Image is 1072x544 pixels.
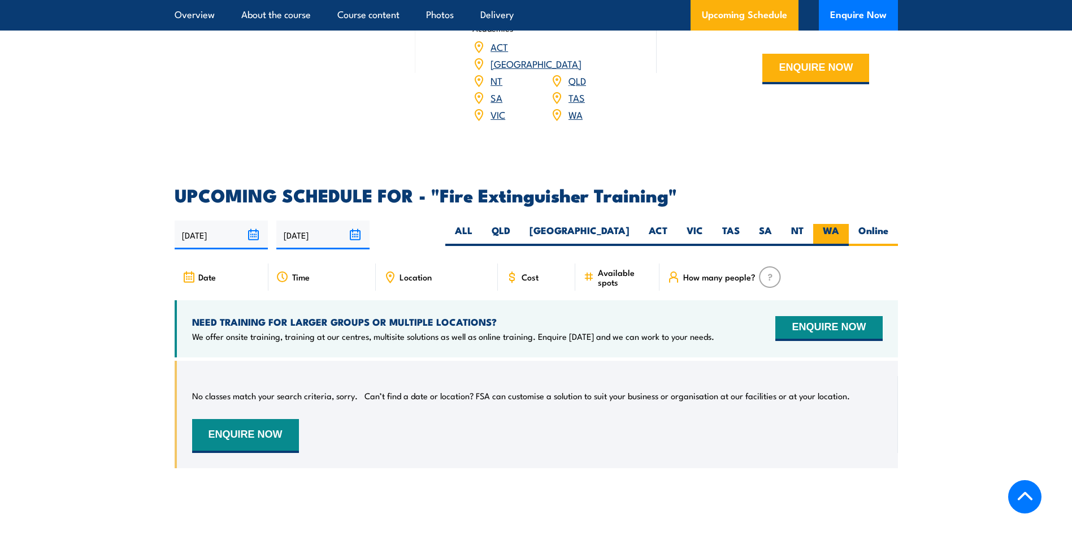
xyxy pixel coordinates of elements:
[192,331,714,342] p: We offer onsite training, training at our centres, multisite solutions as well as online training...
[192,390,358,401] p: No classes match your search criteria, sorry.
[813,224,849,246] label: WA
[677,224,713,246] label: VIC
[491,57,581,70] a: [GEOGRAPHIC_DATA]
[762,54,869,84] button: ENQUIRE NOW
[782,224,813,246] label: NT
[568,74,586,87] a: QLD
[491,74,502,87] a: NT
[683,272,756,282] span: How many people?
[520,224,639,246] label: [GEOGRAPHIC_DATA]
[775,316,882,341] button: ENQUIRE NOW
[491,40,508,53] a: ACT
[175,187,898,202] h2: UPCOMING SCHEDULE FOR - "Fire Extinguisher Training"
[175,221,268,249] input: From date
[749,224,782,246] label: SA
[568,90,585,104] a: TAS
[598,267,652,287] span: Available spots
[522,272,539,282] span: Cost
[192,419,299,453] button: ENQUIRE NOW
[400,272,432,282] span: Location
[491,107,505,121] a: VIC
[482,224,520,246] label: QLD
[292,272,310,282] span: Time
[364,390,850,401] p: Can’t find a date or location? FSA can customise a solution to suit your business or organisation...
[276,221,370,249] input: To date
[849,224,898,246] label: Online
[568,107,583,121] a: WA
[198,272,216,282] span: Date
[639,224,677,246] label: ACT
[491,90,502,104] a: SA
[192,316,714,328] h4: NEED TRAINING FOR LARGER GROUPS OR MULTIPLE LOCATIONS?
[445,224,482,246] label: ALL
[713,224,749,246] label: TAS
